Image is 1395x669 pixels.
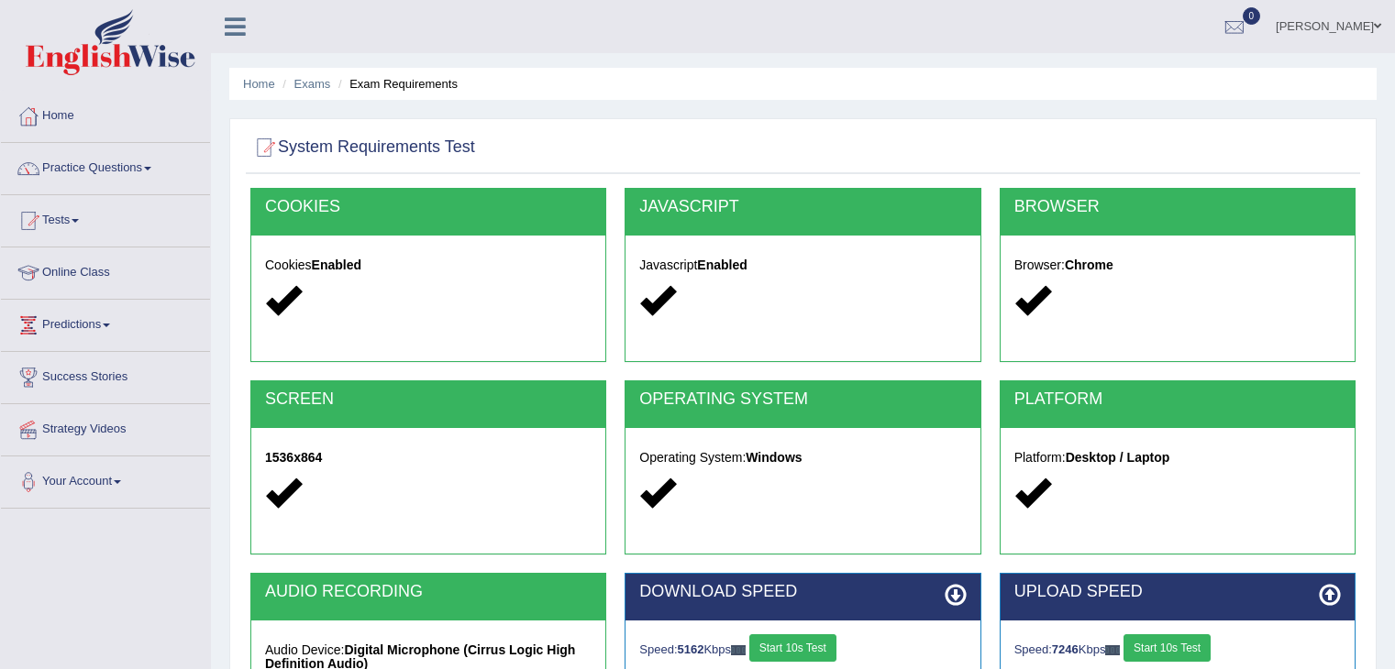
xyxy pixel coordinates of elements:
a: Practice Questions [1,143,210,189]
a: Home [243,77,275,91]
strong: 1536x864 [265,450,322,465]
h5: Platform: [1014,451,1341,465]
h5: Operating System: [639,451,966,465]
a: Home [1,91,210,137]
a: Your Account [1,456,210,502]
button: Start 10s Test [749,634,836,662]
strong: 5162 [678,642,704,656]
h5: Browser: [1014,258,1341,272]
h2: DOWNLOAD SPEED [639,583,966,601]
h2: JAVASCRIPT [639,198,966,216]
a: Tests [1,195,210,241]
a: Predictions [1,300,210,345]
a: Exams [294,77,331,91]
h5: Javascript [639,258,966,272]
li: Exam Requirements [334,75,458,93]
strong: Chrome [1065,258,1113,272]
strong: Enabled [312,258,361,272]
button: Start 10s Test [1124,634,1211,662]
h5: Cookies [265,258,592,272]
h2: System Requirements Test [250,134,475,161]
strong: Windows [746,450,802,465]
strong: Enabled [697,258,747,272]
a: Online Class [1,247,210,293]
div: Speed: Kbps [1014,634,1341,666]
img: ajax-loader-fb-connection.gif [1105,645,1120,655]
h2: PLATFORM [1014,390,1341,409]
h2: AUDIO RECORDING [265,583,592,601]
h2: OPERATING SYSTEM [639,390,966,409]
span: 0 [1243,7,1261,25]
h2: BROWSER [1014,198,1341,216]
h2: COOKIES [265,198,592,216]
strong: 7246 [1052,642,1079,656]
h2: SCREEN [265,390,592,409]
img: ajax-loader-fb-connection.gif [731,645,746,655]
strong: Desktop / Laptop [1066,450,1170,465]
h2: UPLOAD SPEED [1014,583,1341,601]
a: Strategy Videos [1,404,210,450]
div: Speed: Kbps [639,634,966,666]
a: Success Stories [1,352,210,398]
